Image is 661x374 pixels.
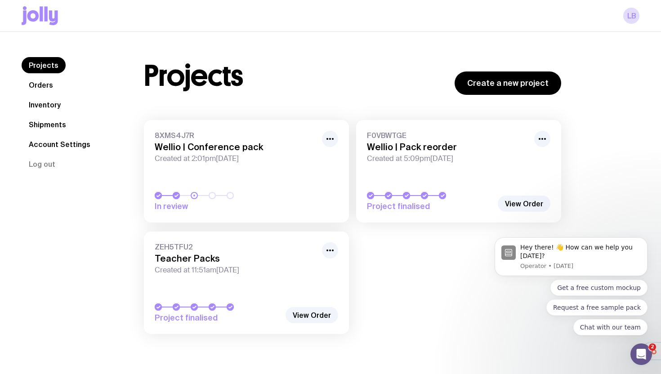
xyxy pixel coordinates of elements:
[367,201,493,212] span: Project finalised
[623,8,639,24] a: LB
[367,131,529,140] span: F0VBWTGE
[22,97,68,113] a: Inventory
[155,253,317,264] h3: Teacher Packs
[22,136,98,152] a: Account Settings
[481,168,661,350] iframe: Intercom notifications message
[155,201,281,212] span: In review
[22,77,60,93] a: Orders
[367,154,529,163] span: Created at 5:09pm[DATE]
[649,343,656,351] span: 2
[155,131,317,140] span: 8XMS4J7R
[356,120,561,223] a: F0VBWTGEWellio | Pack reorderCreated at 5:09pm[DATE]Project finalised
[155,154,317,163] span: Created at 2:01pm[DATE]
[144,120,349,223] a: 8XMS4J7RWellio | Conference packCreated at 2:01pm[DATE]In review
[155,142,317,152] h3: Wellio | Conference pack
[144,62,243,90] h1: Projects
[455,71,561,95] a: Create a new project
[155,266,317,275] span: Created at 11:51am[DATE]
[22,156,63,172] button: Log out
[286,307,338,323] a: View Order
[630,343,652,365] iframe: Intercom live chat
[155,242,317,251] span: ZEH5TFU2
[22,116,73,133] a: Shipments
[367,142,529,152] h3: Wellio | Pack reorder
[144,232,349,334] a: ZEH5TFU2Teacher PacksCreated at 11:51am[DATE]Project finalised
[155,312,281,323] span: Project finalised
[22,57,66,73] a: Projects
